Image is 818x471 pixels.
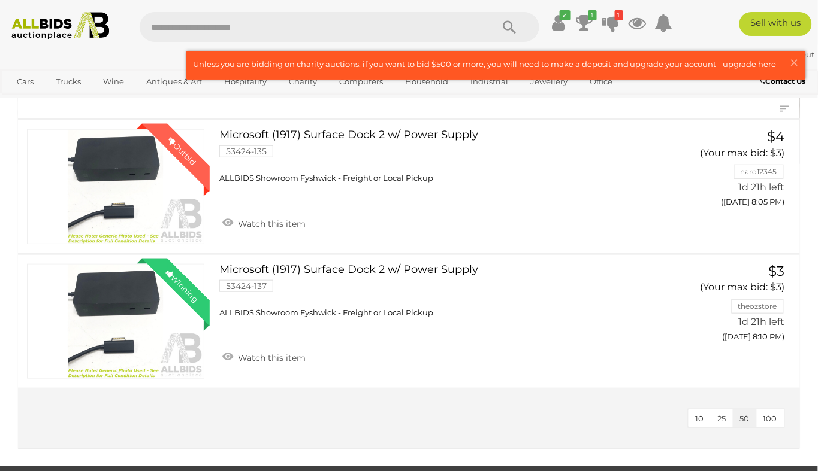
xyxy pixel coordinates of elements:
span: 25 [718,414,726,423]
a: Sports [9,92,49,111]
span: Watch this item [235,218,306,229]
a: 1 [576,12,594,34]
a: ✔ [550,12,568,34]
span: 50 [740,414,750,423]
i: 1 [588,10,597,20]
a: $4 (Your max bid: $3) nard12345 1d 21h left ([DATE] 8:05 PM) [679,129,789,213]
a: $3 (Your max bid: $3) theozstore 1d 21h left ([DATE] 8:10 PM) [679,264,789,348]
a: theozstore [723,50,776,59]
span: 10 [696,414,704,423]
div: Winning [155,259,210,314]
a: 1 [602,12,620,34]
button: 100 [756,409,784,428]
a: Cars [9,72,41,92]
a: Computers [331,72,391,92]
a: Charity [281,72,325,92]
span: Watch this item [235,353,306,363]
a: Winning [27,264,204,379]
button: 10 [689,409,711,428]
span: | [776,50,778,59]
span: $4 [768,128,785,145]
a: Hospitality [216,72,274,92]
a: Wine [95,72,132,92]
strong: theozstore [723,50,774,59]
a: Sell with us [739,12,813,36]
a: Microsoft (1917) Surface Dock 2 w/ Power Supply 53424-135 ALLBIDS Showroom Fyshwick - Freight or ... [228,129,660,183]
a: Industrial [463,72,517,92]
button: 50 [733,409,757,428]
a: Sign Out [780,50,815,59]
a: Trucks [48,72,89,92]
a: Household [397,72,456,92]
span: $3 [769,263,785,279]
a: Office [582,72,621,92]
span: 100 [763,414,777,423]
img: Allbids.com.au [6,12,115,39]
button: 25 [711,409,734,428]
a: Microsoft (1917) Surface Dock 2 w/ Power Supply 53424-137 ALLBIDS Showroom Fyshwick - Freight or ... [228,264,660,318]
a: Jewellery [523,72,576,92]
a: Outbid [27,129,204,244]
a: Watch this item [219,214,309,232]
a: Antiques & Art [138,72,210,92]
a: Watch this item [219,348,309,366]
div: Outbid [155,124,210,179]
b: Contact Us [760,77,806,86]
a: Contact Us [760,75,809,88]
i: ✔ [560,10,571,20]
span: × [789,51,800,74]
a: [GEOGRAPHIC_DATA] [56,92,156,111]
button: Search [479,12,539,42]
i: 1 [615,10,623,20]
